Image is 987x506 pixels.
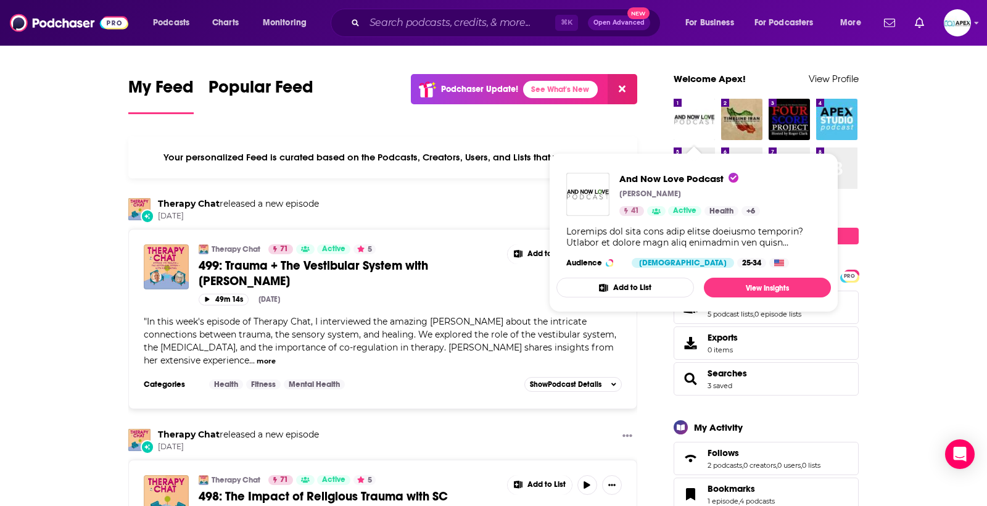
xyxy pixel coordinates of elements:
[555,15,578,31] span: ⌘ K
[674,99,715,140] img: And Now Love Podcast
[508,475,572,495] button: Show More Button
[128,429,151,451] img: Therapy Chat
[527,249,566,259] span: Add to List
[246,379,281,389] a: Fitness
[153,14,189,31] span: Podcasts
[816,99,857,140] a: The Apex Studio Podcast
[144,379,199,389] h3: Categories
[668,206,701,216] a: Active
[944,9,971,36] img: User Profile
[721,99,762,140] img: Timeline Iran
[737,258,766,268] div: 25-34
[556,278,694,297] button: Add to List
[144,316,616,366] span: "
[144,13,205,33] button: open menu
[128,198,151,220] img: Therapy Chat
[158,198,319,210] h3: released a new episode
[141,440,154,454] div: New Episode
[832,13,877,33] button: open menu
[353,244,376,254] button: 5
[523,81,598,98] a: See What's New
[508,244,572,264] button: Show More Button
[708,483,775,494] a: Bookmarks
[619,189,681,199] p: [PERSON_NAME]
[674,73,746,85] a: Welcome Apex!
[199,258,498,289] a: 499: Trauma + The Vestibular System with [PERSON_NAME]
[199,258,428,289] span: 499: Trauma + The Vestibular System with [PERSON_NAME]
[258,295,280,304] div: [DATE]
[158,211,319,222] span: [DATE]
[263,14,307,31] span: Monitoring
[209,379,243,389] a: Health
[685,14,734,31] span: For Business
[527,480,566,489] span: Add to List
[742,461,743,470] span: ,
[257,356,276,367] button: more
[284,379,345,389] a: Mental Health
[365,13,555,33] input: Search podcasts, credits, & more...
[199,244,209,254] img: Therapy Chat
[158,198,220,209] a: Therapy Chat
[769,99,810,140] img: The Fourscore Project
[944,9,971,36] span: Logged in as Apex
[777,461,801,470] a: 0 users
[619,206,644,216] a: 41
[708,461,742,470] a: 2 podcasts
[708,447,820,458] a: Follows
[268,244,293,254] a: 71
[842,271,857,280] a: PRO
[128,77,194,114] a: My Feed
[944,9,971,36] button: Show profile menu
[128,77,194,105] span: My Feed
[593,20,645,26] span: Open Advanced
[212,475,260,485] a: Therapy Chat
[802,461,820,470] a: 0 lists
[199,294,249,305] button: 49m 14s
[144,244,189,289] a: 499: Trauma + The Vestibular System with Kim Barthel
[708,381,732,390] a: 3 saved
[708,332,738,343] span: Exports
[566,258,622,268] h3: Audience
[566,173,609,216] a: And Now Love Podcast
[141,209,154,223] div: New Episode
[801,461,802,470] span: ,
[524,377,622,392] button: ShowPodcast Details
[627,7,650,19] span: New
[879,12,900,33] a: Show notifications dropdown
[674,362,859,396] span: Searches
[674,326,859,360] a: Exports
[738,497,740,505] span: ,
[840,14,861,31] span: More
[212,14,239,31] span: Charts
[704,278,831,297] a: View Insights
[128,136,637,178] div: Your personalized Feed is curated based on the Podcasts, Creators, Users, and Lists that you Follow.
[619,173,760,185] a: And Now Love Podcast
[842,272,857,281] span: PRO
[704,206,738,216] a: Health
[746,13,832,33] button: open menu
[708,368,747,379] a: Searches
[249,355,255,366] span: ...
[280,474,288,486] span: 71
[674,442,859,475] span: Follows
[694,421,743,433] div: My Activity
[708,483,755,494] span: Bookmarks
[619,173,738,185] span: And Now Love Podcast
[617,429,637,444] button: Show More Button
[317,475,350,485] a: Active
[708,346,738,354] span: 0 items
[677,13,750,33] button: open menu
[353,475,376,485] button: 5
[322,474,345,486] span: Active
[631,205,639,217] span: 41
[530,380,601,389] span: Show Podcast Details
[268,475,293,485] a: 71
[158,429,319,441] h3: released a new episode
[678,486,703,503] a: Bookmarks
[212,244,260,254] a: Therapy Chat
[566,226,821,248] div: Loremips dol sita cons adip elitse doeiusmo temporin? Utlabor et dolore magn aliq enimadmin ven q...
